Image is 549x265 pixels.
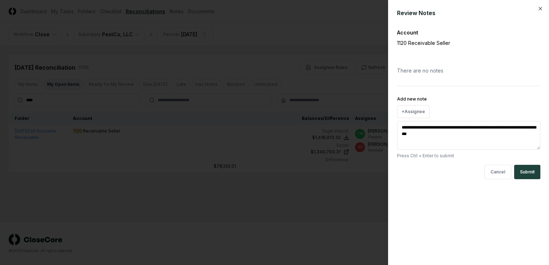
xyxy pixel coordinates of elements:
[397,39,516,47] p: 1120 Receivable Seller
[484,165,511,179] button: Cancel
[397,153,540,159] p: Press Ctrl + Enter to submit
[514,165,540,179] button: Submit
[397,61,540,80] div: There are no notes
[397,9,540,17] div: Review Notes
[397,29,540,36] div: Account
[397,105,430,118] button: +Assignee
[397,96,427,102] label: Add new note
